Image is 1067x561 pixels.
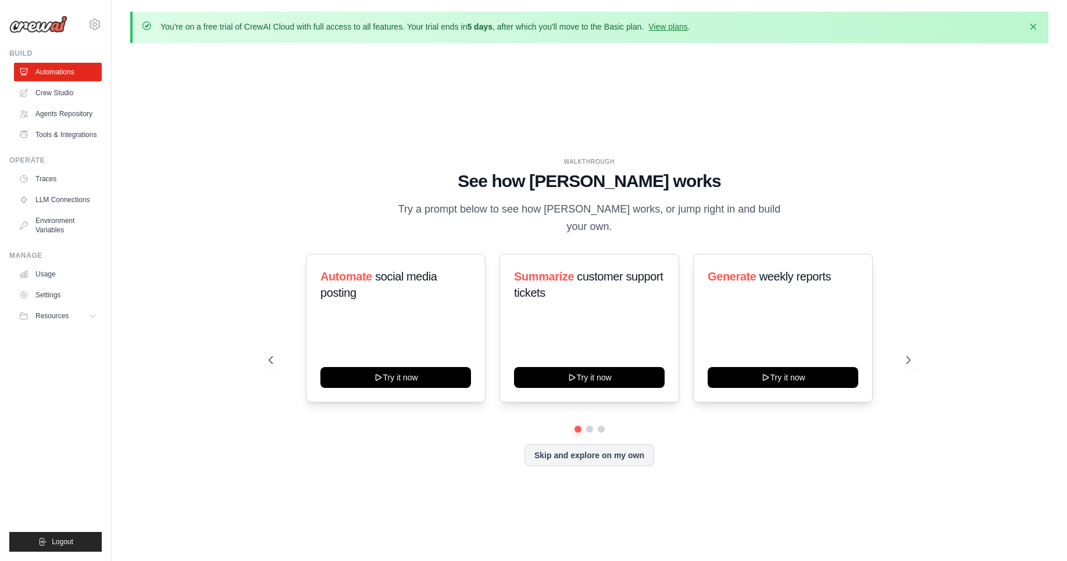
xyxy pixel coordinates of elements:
a: Settings [14,286,102,304]
button: Try it now [708,367,858,388]
span: Logout [52,537,73,546]
button: Logout [9,532,102,552]
a: Tools & Integrations [14,125,102,144]
a: Usage [14,265,102,283]
span: social media posting [320,270,437,299]
h1: See how [PERSON_NAME] works [269,171,911,192]
button: Try it now [514,367,665,388]
span: Generate [708,270,756,283]
span: weekly reports [759,270,831,283]
a: Automations [14,63,102,81]
span: Summarize [514,270,574,283]
p: Try a prompt below to see how [PERSON_NAME] works, or jump right in and build your own. [394,201,785,235]
button: Resources [14,307,102,325]
a: Environment Variables [14,211,102,239]
a: Traces [14,170,102,188]
button: Skip and explore on my own [524,444,654,466]
div: Operate [9,156,102,165]
p: You're on a free trial of CrewAI Cloud with full access to all features. Your trial ends in , aft... [160,21,690,33]
a: Crew Studio [14,84,102,102]
a: View plans [648,22,687,31]
span: Automate [320,270,372,283]
span: customer support tickets [514,270,663,299]
img: Logo [9,16,67,33]
span: Resources [35,311,69,321]
a: LLM Connections [14,190,102,209]
div: Build [9,49,102,58]
div: WALKTHROUGH [269,157,911,166]
strong: 5 days [467,22,493,31]
button: Try it now [320,367,471,388]
div: Manage [9,251,102,260]
a: Agents Repository [14,105,102,123]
